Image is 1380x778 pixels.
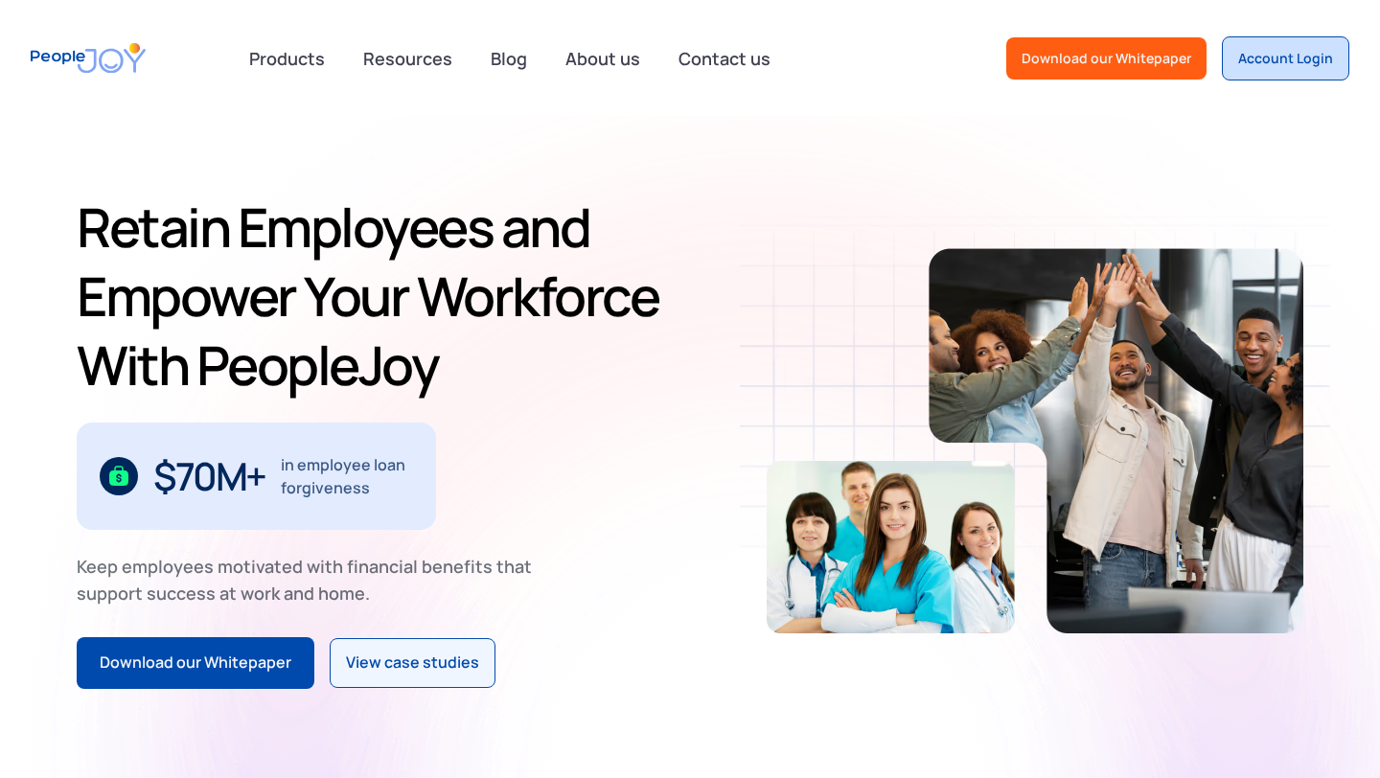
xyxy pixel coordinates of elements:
[77,423,436,530] div: 1 / 3
[929,248,1303,633] img: Retain-Employees-PeopleJoy
[1238,49,1333,68] div: Account Login
[479,37,539,80] a: Blog
[1022,49,1191,68] div: Download our Whitepaper
[31,31,146,85] a: home
[281,453,414,499] div: in employee loan forgiveness
[77,193,682,400] h1: Retain Employees and Empower Your Workforce With PeopleJoy
[77,637,314,689] a: Download our Whitepaper
[767,461,1015,633] img: Retain-Employees-PeopleJoy
[238,39,336,78] div: Products
[1222,36,1349,80] a: Account Login
[554,37,652,80] a: About us
[153,461,265,492] div: $70M+
[100,651,291,675] div: Download our Whitepaper
[352,37,464,80] a: Resources
[1006,37,1207,80] a: Download our Whitepaper
[346,651,479,675] div: View case studies
[667,37,782,80] a: Contact us
[330,638,495,688] a: View case studies
[77,553,548,606] div: Keep employees motivated with financial benefits that support success at work and home.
